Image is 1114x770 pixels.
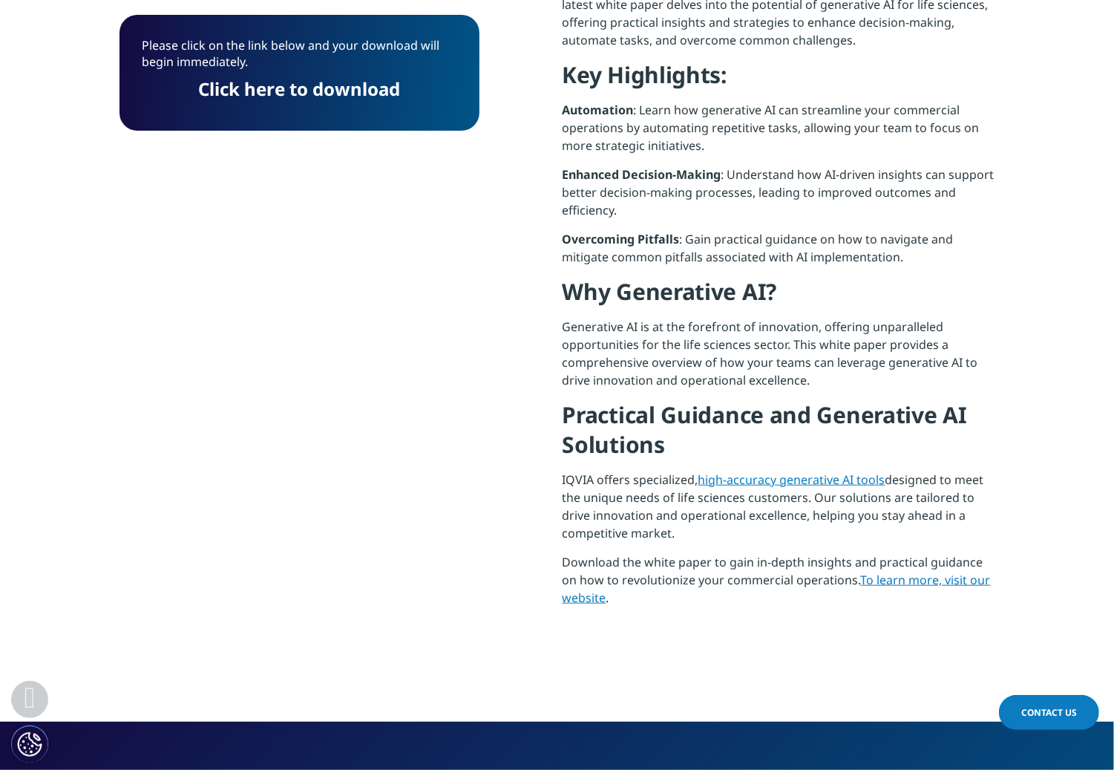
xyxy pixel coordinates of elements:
p: IQVIA offers specialized, designed to meet the unique needs of life sciences customers. Our solut... [563,471,995,553]
h4: Key Highlights: [563,60,995,101]
p: : Understand how AI-driven insights can support better decision-making processes, leading to impr... [563,166,995,230]
p: Please click on the link below and your download will begin immediately. [142,37,457,81]
strong: Overcoming Pitfalls [563,231,680,247]
strong: Enhanced Decision-Making [563,166,721,183]
a: Contact Us [999,695,1099,730]
span: Contact Us [1021,706,1077,719]
p: Generative AI is at the forefront of innovation, offering unparalleled opportunities for the life... [563,318,995,400]
p: : Gain practical guidance on how to navigate and mitigate common pitfalls associated with AI impl... [563,230,995,277]
a: To learn more, visit our website [563,572,991,606]
button: Cookies Settings [11,725,48,763]
h4: Practical Guidance and Generative AI Solutions [563,400,995,471]
h4: Why Generative AI? [563,277,995,318]
a: high-accuracy generative AI tools [698,472,885,488]
p: Download the white paper to gain in-depth insights and practical guidance on how to revolutionize... [563,553,995,618]
strong: Automation [563,102,634,118]
a: Click here to download [199,76,401,101]
p: : Learn how generative AI can streamline your commercial operations by automating repetitive task... [563,101,995,166]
